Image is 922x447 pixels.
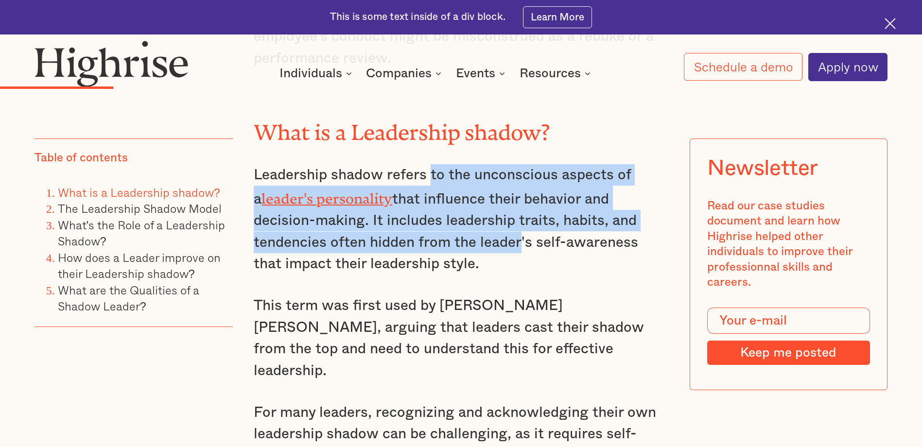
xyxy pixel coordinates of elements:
[366,68,444,79] div: Companies
[58,183,220,201] a: What is a Leadership shadow?
[707,198,870,290] div: Read our case studies document and learn how Highrise helped other individuals to improve their p...
[254,295,668,381] p: This term was first used by [PERSON_NAME] [PERSON_NAME], arguing that leaders cast their shadow f...
[279,68,355,79] div: Individuals
[254,115,668,139] h2: What is a Leadership shadow?
[330,10,505,24] div: This is some text inside of a div block.
[808,53,887,81] a: Apply now
[523,6,592,28] a: Learn More
[279,68,342,79] div: Individuals
[58,215,226,250] a: What's the Role of a Leadership Shadow?
[707,308,870,365] form: Modal Form
[366,68,432,79] div: Companies
[261,190,392,200] a: leader's personality
[456,68,495,79] div: Events
[35,150,128,166] div: Table of contents
[520,68,581,79] div: Resources
[707,308,870,333] input: Your e-mail
[684,53,802,81] a: Schedule a demo
[520,68,593,79] div: Resources
[456,68,508,79] div: Events
[707,341,870,365] input: Keep me posted
[885,18,896,29] img: Cross icon
[35,40,189,87] img: Highrise logo
[58,199,222,217] a: The Leadership Shadow Model
[254,164,668,275] p: Leadership shadow refers to the unconscious aspects of a that influence their behavior and decisi...
[707,156,818,181] div: Newsletter
[58,281,199,315] a: What are the Qualities of a Shadow Leader?
[58,248,221,282] a: How does a Leader improve on their Leadership shadow?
